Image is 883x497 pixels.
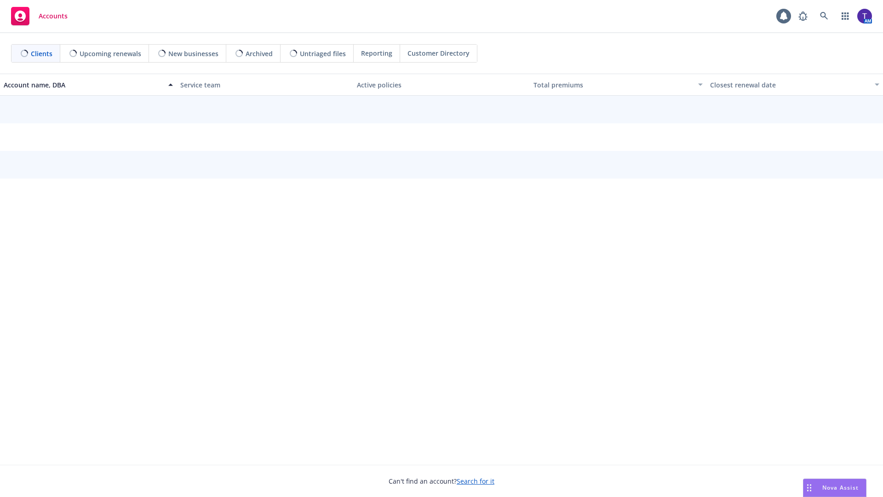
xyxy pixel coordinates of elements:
img: photo [857,9,872,23]
span: Customer Directory [407,48,470,58]
div: Total premiums [533,80,693,90]
span: New businesses [168,49,218,58]
span: Untriaged files [300,49,346,58]
a: Report a Bug [794,7,812,25]
span: Clients [31,49,52,58]
button: Closest renewal date [706,74,883,96]
span: Nova Assist [822,484,859,491]
div: Closest renewal date [710,80,869,90]
span: Accounts [39,12,68,20]
button: Active policies [353,74,530,96]
a: Switch app [836,7,854,25]
span: Upcoming renewals [80,49,141,58]
div: Drag to move [803,479,815,497]
div: Account name, DBA [4,80,163,90]
span: Archived [246,49,273,58]
button: Total premiums [530,74,706,96]
button: Service team [177,74,353,96]
span: Can't find an account? [389,476,494,486]
a: Search [815,7,833,25]
button: Nova Assist [803,479,866,497]
div: Active policies [357,80,526,90]
div: Service team [180,80,350,90]
span: Reporting [361,48,392,58]
a: Accounts [7,3,71,29]
a: Search for it [457,477,494,485]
